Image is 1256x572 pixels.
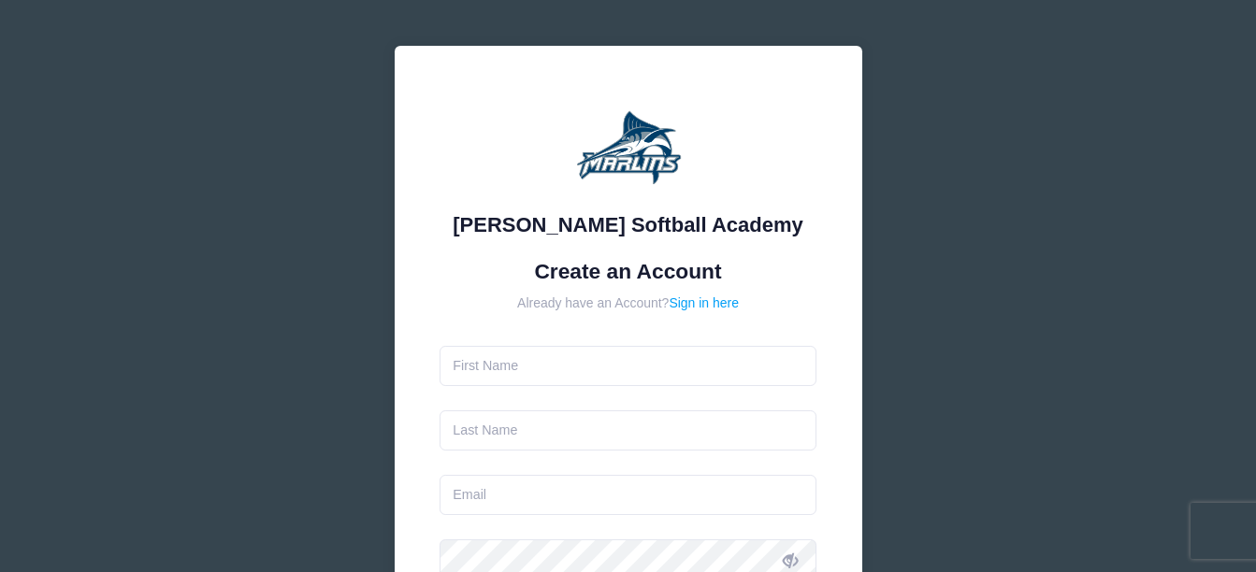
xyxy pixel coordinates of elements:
a: Sign in here [669,295,739,310]
input: Last Name [440,410,816,450]
input: First Name [440,346,816,386]
input: Email [440,475,816,515]
img: Marlin Softball Academy [572,92,685,204]
h1: Create an Account [440,259,816,284]
div: [PERSON_NAME] Softball Academy [440,209,816,240]
div: Already have an Account? [440,293,816,313]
